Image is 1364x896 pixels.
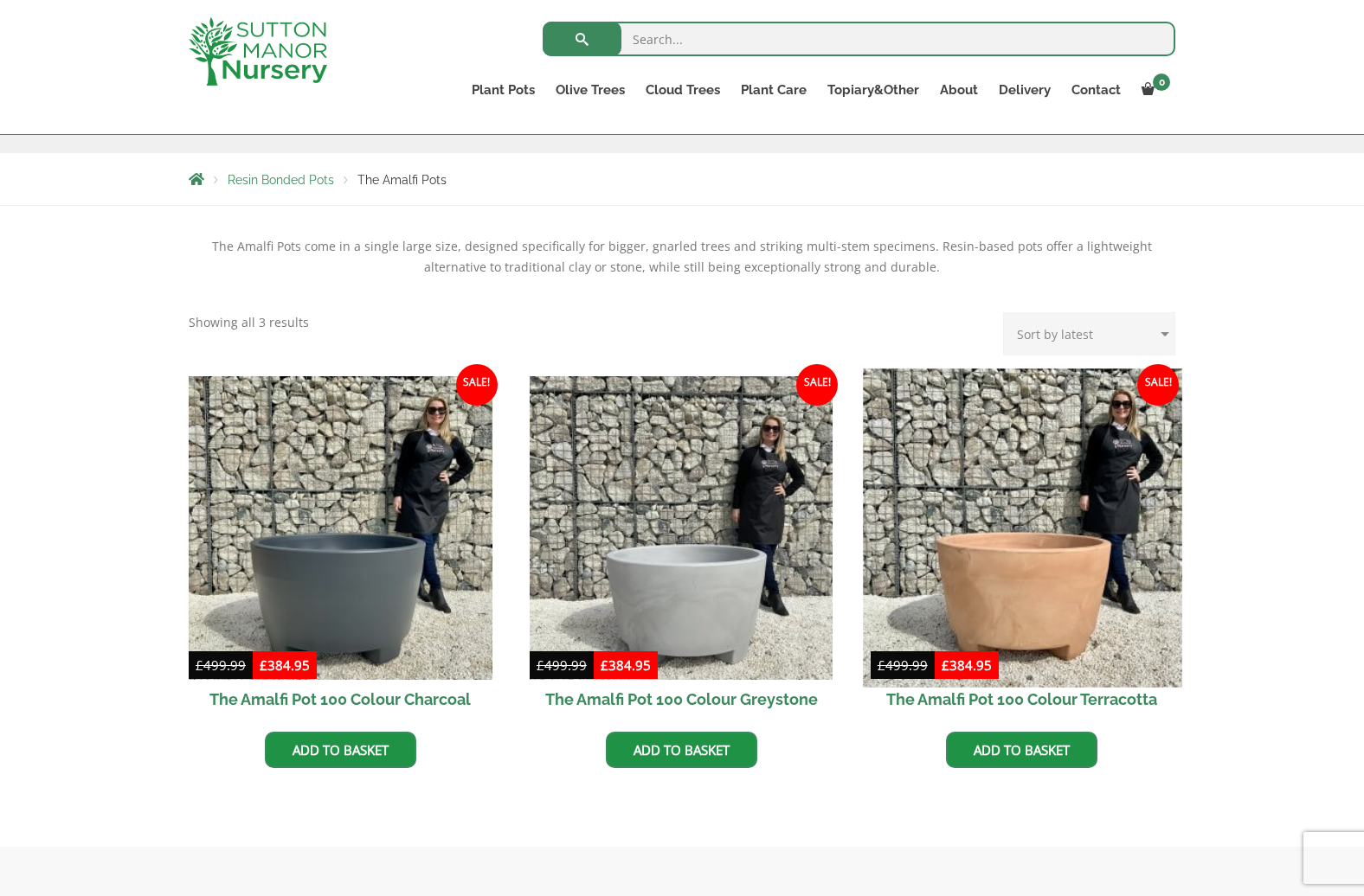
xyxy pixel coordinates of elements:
bdi: 384.95 [942,656,992,674]
span: 0 [1153,74,1170,91]
h2: The Amalfi Pot 100 Colour Greystone [530,680,833,719]
a: Add to basket: “The Amalfi Pot 100 Colour Terracotta” [946,732,1097,768]
bdi: 499.99 [196,656,246,674]
a: Topiary&Other [817,78,930,102]
a: Resin Bonded Pots [228,173,334,187]
p: The Amalfi Pots come in a single large size, designed specifically for bigger, gnarled trees and ... [189,236,1175,278]
a: Contact [1061,78,1131,102]
span: £ [942,656,949,674]
span: £ [196,656,203,674]
img: logo [189,17,327,86]
select: Shop order [1003,312,1175,355]
a: 0 [1131,78,1175,102]
a: Plant Pots [461,78,545,102]
img: The Amalfi Pot 100 Colour Charcoal [189,376,492,680]
bdi: 499.99 [537,656,587,674]
span: £ [878,656,885,674]
a: Plant Care [730,78,817,102]
p: Showing all 3 results [189,312,309,333]
img: The Amalfi Pot 100 Colour Greystone [530,376,833,680]
span: Sale! [1137,364,1179,406]
span: £ [601,656,608,674]
bdi: 384.95 [260,656,310,674]
bdi: 384.95 [601,656,651,674]
h2: The Amalfi Pot 100 Colour Terracotta [871,680,1174,719]
a: Add to basket: “The Amalfi Pot 100 Colour Greystone” [606,732,757,768]
span: £ [260,656,267,674]
span: Sale! [456,364,498,406]
input: Search... [543,22,1175,56]
a: Sale! The Amalfi Pot 100 Colour Terracotta [871,376,1174,719]
a: Add to basket: “The Amalfi Pot 100 Colour Charcoal” [265,732,416,768]
a: Delivery [988,78,1061,102]
nav: Breadcrumbs [189,172,1175,186]
img: The Amalfi Pot 100 Colour Terracotta [863,368,1181,687]
a: About [930,78,988,102]
a: Sale! The Amalfi Pot 100 Colour Charcoal [189,376,492,719]
bdi: 499.99 [878,656,928,674]
h2: The Amalfi Pot 100 Colour Charcoal [189,680,492,719]
span: Sale! [796,364,838,406]
a: Cloud Trees [635,78,730,102]
span: The Amalfi Pots [357,173,447,187]
a: Sale! The Amalfi Pot 100 Colour Greystone [530,376,833,719]
span: £ [537,656,544,674]
a: Olive Trees [545,78,635,102]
